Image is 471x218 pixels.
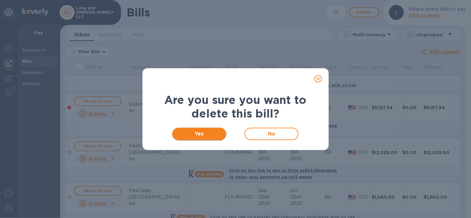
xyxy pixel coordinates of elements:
[250,130,293,138] span: No
[311,71,326,86] button: close
[177,130,222,138] span: Yes
[245,128,299,140] button: No
[165,93,307,120] b: Are you sure you want to delete this bill?
[172,128,227,140] button: Yes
